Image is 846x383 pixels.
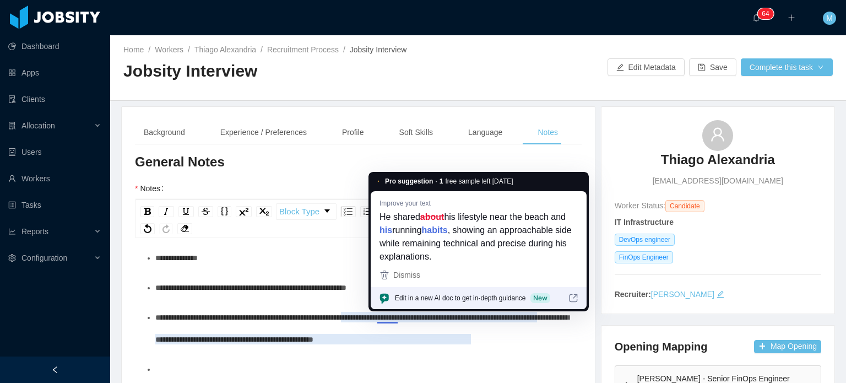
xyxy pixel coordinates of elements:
span: DevOps engineer [615,234,675,246]
span: / [343,45,345,54]
div: Bold [140,206,154,217]
span: Reports [21,227,48,236]
a: icon: appstoreApps [8,62,101,84]
div: rdw-block-control [274,203,338,220]
span: Configuration [21,253,67,262]
i: icon: solution [8,122,16,130]
span: FinOps Engineer [615,251,673,263]
strong: Recruiter: [615,290,651,299]
button: icon: saveSave [689,58,736,76]
a: Workers [155,45,183,54]
span: / [261,45,263,54]
i: icon: plus [788,14,795,21]
div: Subscript [256,206,272,217]
span: M [826,12,833,25]
span: Candidate [665,200,704,212]
div: Experience / Preferences [211,120,316,145]
i: icon: user [710,127,725,142]
div: Italic [159,206,174,217]
a: Block Type [276,204,336,219]
i: icon: setting [8,254,16,262]
div: rdw-dropdown [276,203,337,220]
a: icon: userWorkers [8,168,101,190]
a: Recruitment Process [267,45,339,54]
a: Thiago Alexandria [194,45,256,54]
p: 4 [766,8,769,19]
div: Undo [140,223,155,234]
strong: IT Infrastructure [615,218,674,226]
span: Allocation [21,121,55,130]
div: Underline [178,206,194,217]
div: Superscript [236,206,252,217]
label: Notes [135,184,168,193]
div: Notes [529,120,567,145]
div: Soft Skills [391,120,442,145]
div: Redo [159,223,173,234]
a: icon: pie-chartDashboard [8,35,101,57]
span: Block Type [279,201,319,223]
div: Monospace [218,206,231,217]
h3: Thiago Alexandria [661,151,775,169]
div: rdw-history-control [138,223,175,234]
div: Ordered [360,206,374,217]
a: [PERSON_NAME] [651,290,714,299]
a: icon: auditClients [8,88,101,110]
div: Background [135,120,194,145]
div: Language [459,120,511,145]
p: 6 [762,8,766,19]
a: Thiago Alexandria [661,151,775,175]
button: Complete this taskicon: down [741,58,833,76]
h3: General Notes [135,153,582,171]
div: Remove [177,223,192,234]
span: / [188,45,190,54]
div: rdw-toolbar [135,199,582,238]
sup: 64 [757,8,773,19]
a: icon: profileTasks [8,194,101,216]
div: rdw-remove-control [175,223,194,234]
div: Profile [333,120,373,145]
span: Jobsity Interview [350,45,406,54]
button: icon: plusMap Opening [754,340,821,353]
span: / [148,45,150,54]
div: rdw-inline-control [138,203,274,220]
i: icon: line-chart [8,228,16,235]
i: icon: bell [752,14,760,21]
a: Home [123,45,144,54]
a: icon: robotUsers [8,141,101,163]
span: [EMAIL_ADDRESS][DOMAIN_NAME] [653,175,783,187]
div: Unordered [340,206,356,217]
div: Strikethrough [198,206,213,217]
i: icon: edit [717,290,724,298]
h4: Opening Mapping [615,339,708,354]
span: Worker Status: [615,201,665,210]
button: icon: editEdit Metadata [608,58,685,76]
div: rdw-list-control [338,203,416,220]
h2: Jobsity Interview [123,60,478,83]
